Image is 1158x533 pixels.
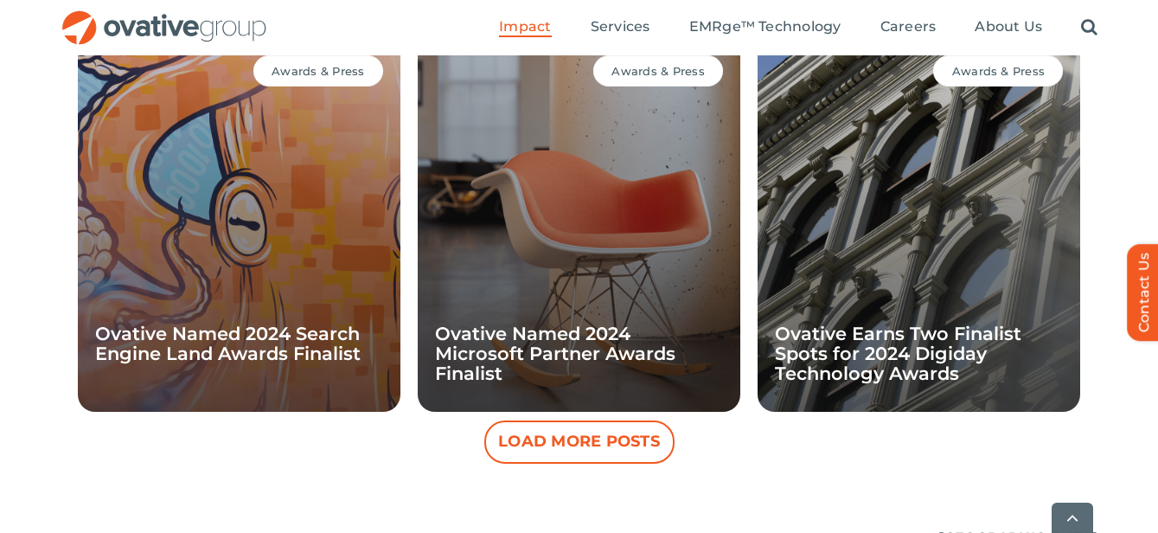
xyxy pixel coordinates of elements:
[880,18,937,37] a: Careers
[499,18,551,35] span: Impact
[435,323,675,384] a: Ovative Named 2024 Microsoft Partner Awards Finalist
[1081,18,1097,37] a: Search
[484,421,675,464] button: Load More Posts
[95,323,361,364] a: Ovative Named 2024 Search Engine Land Awards Finalist
[591,18,650,37] a: Services
[591,18,650,35] span: Services
[975,18,1042,37] a: About Us
[775,323,1021,384] a: Ovative Earns Two Finalist Spots for 2024 Digiday Technology Awards
[499,18,551,37] a: Impact
[61,9,268,25] a: OG_Full_horizontal_RGB
[975,18,1042,35] span: About Us
[689,18,841,37] a: EMRge™ Technology
[880,18,937,35] span: Careers
[689,18,841,35] span: EMRge™ Technology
